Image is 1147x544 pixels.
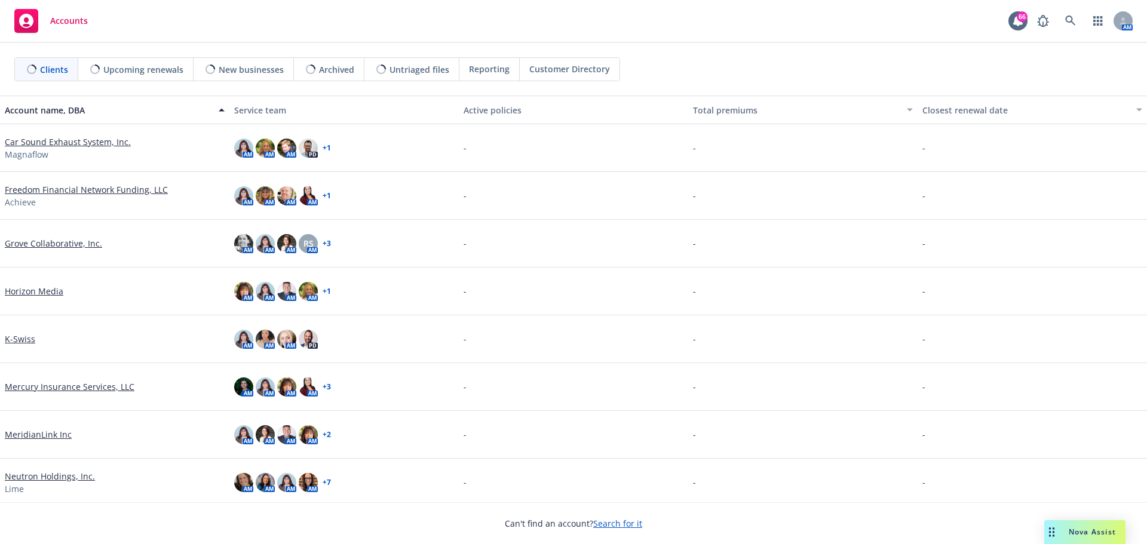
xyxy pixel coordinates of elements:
img: photo [234,186,253,205]
img: photo [234,425,253,444]
a: MeridianLink Inc [5,428,72,441]
img: photo [234,234,253,253]
span: - [922,237,925,250]
img: photo [299,473,318,492]
button: Nova Assist [1044,520,1125,544]
a: + 1 [323,288,331,295]
span: - [464,189,467,202]
img: photo [277,473,296,492]
a: Neutron Holdings, Inc. [5,470,95,482]
span: - [693,189,696,202]
a: Report a Bug [1031,9,1055,33]
span: Achieve [5,196,36,208]
span: - [464,428,467,441]
span: - [693,428,696,441]
img: photo [256,234,275,253]
a: Grove Collaborative, Inc. [5,237,102,250]
span: - [922,428,925,441]
span: - [693,380,696,393]
a: + 3 [323,383,331,391]
span: Clients [40,63,68,76]
img: photo [277,186,296,205]
span: Lime [5,482,24,495]
img: photo [277,425,296,444]
span: - [693,476,696,488]
div: Closest renewal date [922,104,1129,116]
span: - [693,237,696,250]
button: Total premiums [688,96,918,124]
span: Accounts [50,16,88,26]
span: - [464,285,467,297]
img: photo [299,330,318,349]
img: photo [277,234,296,253]
img: photo [256,330,275,349]
img: photo [234,473,253,492]
button: Service team [229,96,459,124]
a: Freedom Financial Network Funding, LLC [5,183,168,196]
span: - [922,285,925,297]
img: photo [256,282,275,301]
img: photo [256,377,275,397]
span: - [693,142,696,154]
a: + 3 [323,240,331,247]
span: - [922,333,925,345]
img: photo [277,330,296,349]
div: Drag to move [1044,520,1059,544]
a: Search for it [593,518,642,529]
img: photo [234,282,253,301]
a: K-Swiss [5,333,35,345]
img: photo [234,330,253,349]
button: Active policies [459,96,688,124]
img: photo [234,377,253,397]
span: - [922,476,925,488]
span: - [464,380,467,393]
a: + 1 [323,145,331,152]
span: - [464,142,467,154]
div: Total premiums [693,104,900,116]
a: + 2 [323,431,331,438]
img: photo [256,473,275,492]
button: Closest renewal date [918,96,1147,124]
img: photo [299,425,318,444]
a: Mercury Insurance Services, LLC [5,380,134,393]
span: - [693,333,696,345]
a: + 7 [323,479,331,486]
img: photo [256,425,275,444]
img: photo [299,282,318,301]
span: - [464,333,467,345]
span: - [693,285,696,297]
img: photo [299,377,318,397]
span: RS [303,237,314,250]
a: Horizon Media [5,285,63,297]
div: Service team [234,104,454,116]
img: photo [256,139,275,158]
span: Can't find an account? [505,517,642,530]
span: New businesses [219,63,284,76]
span: - [464,476,467,488]
a: Accounts [10,4,93,38]
img: photo [256,186,275,205]
span: Untriaged files [390,63,449,76]
span: Upcoming renewals [103,63,183,76]
span: Magnaflow [5,148,48,161]
img: photo [277,139,296,158]
span: Nova Assist [1069,527,1116,537]
div: Account name, DBA [5,104,211,116]
span: Customer Directory [529,63,610,75]
a: Search [1059,9,1082,33]
a: + 1 [323,192,331,199]
span: Archived [319,63,354,76]
span: Reporting [469,63,510,75]
span: - [922,189,925,202]
a: Switch app [1086,9,1110,33]
img: photo [299,186,318,205]
div: Active policies [464,104,683,116]
img: photo [234,139,253,158]
img: photo [277,377,296,397]
img: photo [299,139,318,158]
span: - [922,380,925,393]
img: photo [277,282,296,301]
div: 66 [1017,11,1028,22]
span: - [464,237,467,250]
a: Car Sound Exhaust System, Inc. [5,136,131,148]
